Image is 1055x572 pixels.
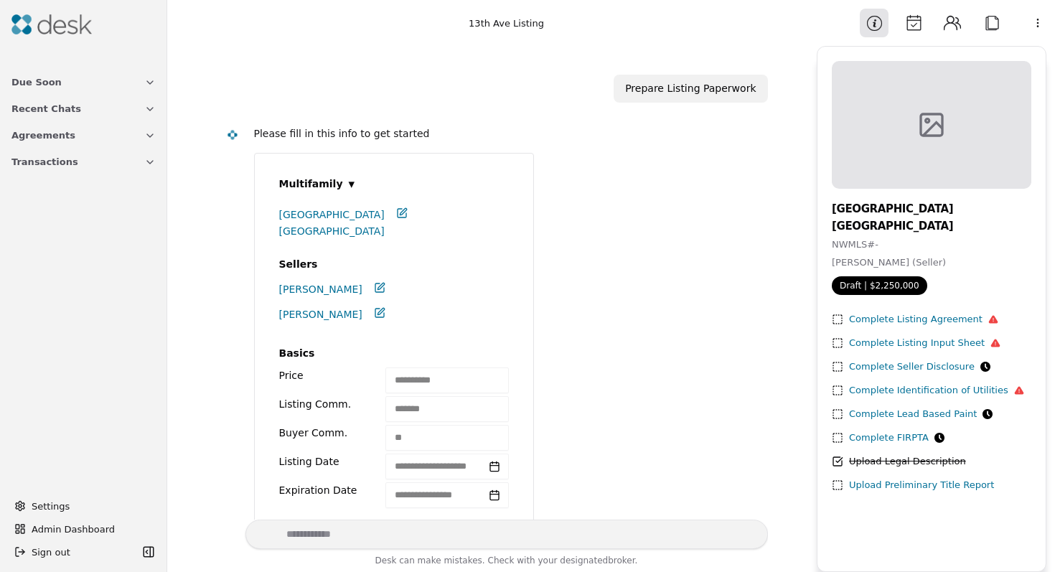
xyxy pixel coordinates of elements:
button: Transactions [3,149,164,175]
span: [GEOGRAPHIC_DATA] [279,207,385,223]
button: Agreements [3,122,164,149]
div: [PERSON_NAME] [279,306,385,323]
textarea: Write your prompt here [245,520,768,549]
div: Complete Identification of Utilities [849,383,1024,398]
div: [GEOGRAPHIC_DATA] [279,223,520,240]
span: Sign out [32,545,70,560]
div: Complete Listing Agreement [849,312,998,327]
h3: Sellers [279,256,509,273]
div: Complete Listing Input Sheet [849,336,1000,351]
button: Settings [9,494,159,517]
div: Complete Lead Based Paint [849,407,993,422]
button: Sign out [9,540,139,563]
button: Due Soon [3,69,164,95]
span: Due Soon [11,75,62,90]
div: [GEOGRAPHIC_DATA] [832,217,1031,235]
div: NWMLS # - [832,238,1031,253]
span: [PERSON_NAME] (Seller) [832,257,946,268]
div: [PERSON_NAME] [279,281,385,298]
img: Desk [11,14,92,34]
div: Buyer Comm. [279,425,357,451]
div: Please fill in this info to get started [254,126,756,142]
div: Expiration Date [279,482,357,508]
div: Desk can make mistakes. Check with your broker. [245,553,768,572]
span: designated [560,555,608,566]
button: Admin Dashboard [9,517,159,540]
div: Listing Comm. [279,396,357,422]
div: ▾ [349,174,355,194]
span: Transactions [11,154,78,169]
button: Recent Chats [3,95,164,122]
div: 13th Ave Listing [469,16,544,31]
div: Listing Date [279,454,357,479]
div: Price [279,367,357,393]
span: Draft | $2,250,000 [832,276,927,295]
span: Recent Chats [11,101,81,116]
div: Prepare Listing Paperwork [625,80,756,97]
div: Upload Legal Description [849,454,966,469]
span: Settings [32,499,70,514]
h3: Basics [279,345,509,362]
div: Complete Seller Disclosure [849,360,990,375]
div: Complete FIRPTA [849,431,944,446]
div: [GEOGRAPHIC_DATA] [832,200,1031,217]
span: Admin Dashboard [32,522,153,537]
img: Desk [226,128,238,141]
span: Agreements [11,128,75,143]
div: Upload Preliminary Title Report [849,478,994,493]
